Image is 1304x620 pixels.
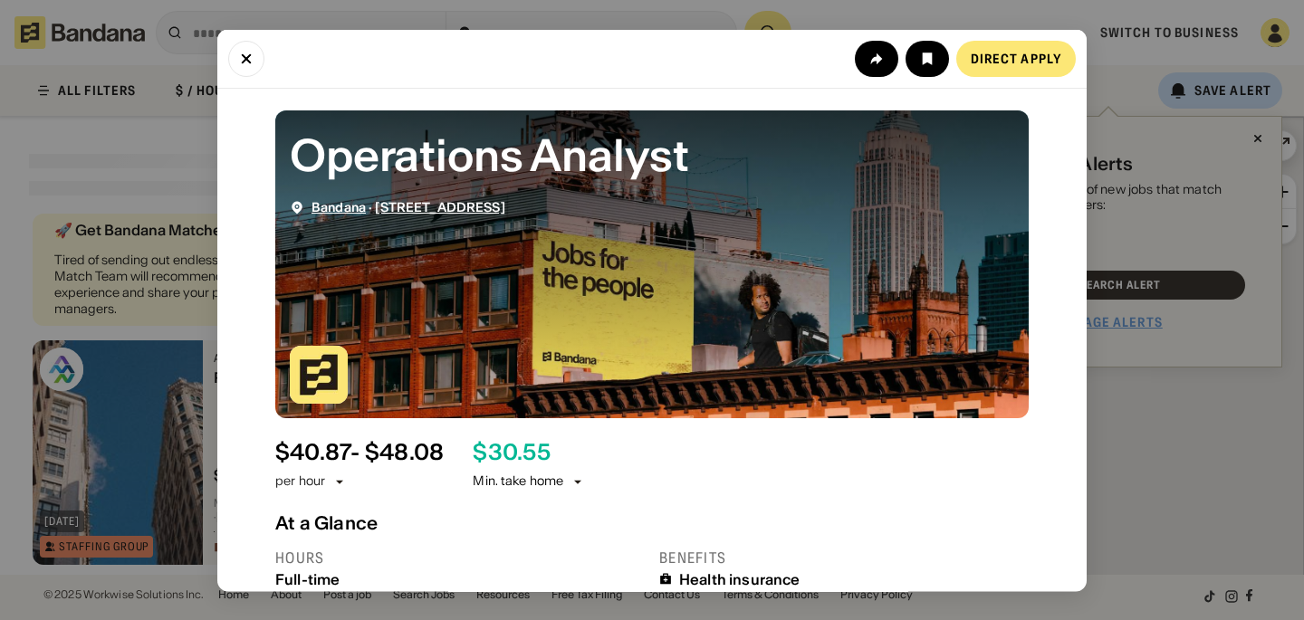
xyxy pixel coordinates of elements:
div: Benefits [659,548,1029,567]
div: Health insurance [679,570,801,587]
div: Hours [275,548,645,567]
div: Direct Apply [971,52,1061,64]
button: Close [228,40,264,76]
div: Operations Analyst [290,124,1014,185]
div: $ 30.55 [473,439,550,465]
a: [STREET_ADDRESS] [375,198,504,215]
img: Bandana logo [290,345,348,403]
div: Min. take home [473,472,585,491]
div: · [312,199,505,215]
a: Bandana [312,198,366,215]
div: $ 40.87 - $48.08 [275,439,444,465]
div: Full-time [275,570,645,587]
div: At a Glance [275,511,1029,533]
div: per hour [275,472,325,491]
